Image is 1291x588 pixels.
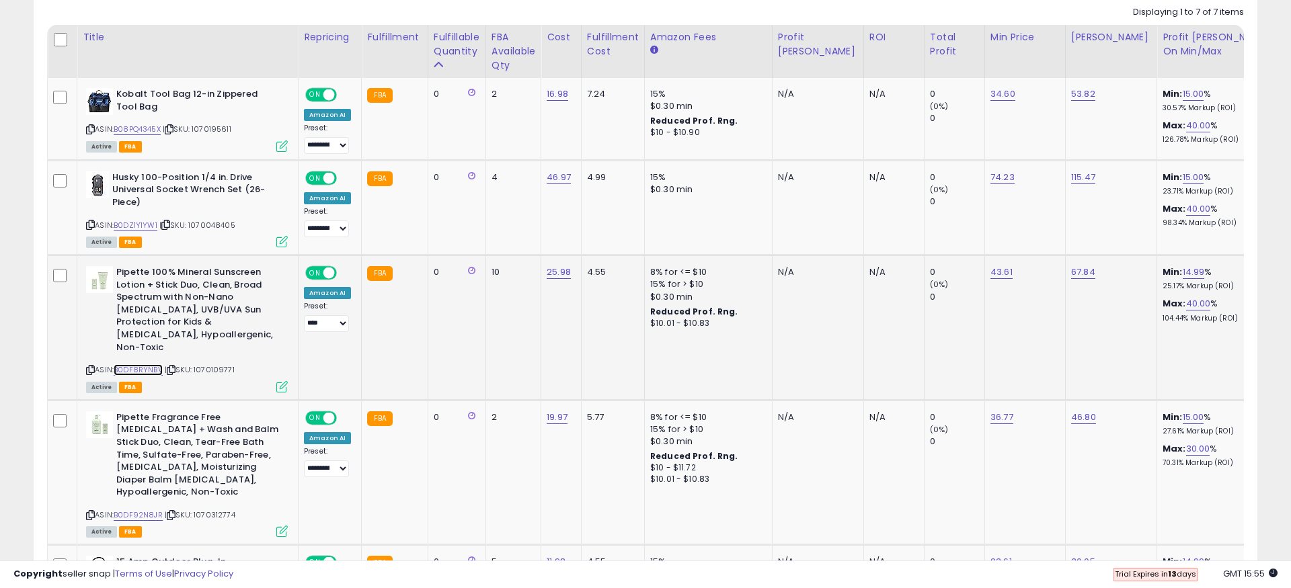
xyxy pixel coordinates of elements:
a: B0DF92N8JR [114,509,163,521]
b: Max: [1163,297,1186,310]
div: 8% for <= $10 [650,411,762,423]
div: 0 [930,411,984,423]
p: 126.78% Markup (ROI) [1163,135,1274,144]
p: 70.31% Markup (ROI) [1163,458,1274,468]
span: OFF [335,412,356,423]
div: FBA Available Qty [492,30,535,73]
a: 53.82 [1071,87,1095,101]
b: Min: [1163,265,1183,278]
div: $10.01 - $10.83 [650,318,762,329]
b: Kobalt Tool Bag 12-in Zippered Tool Bag [116,88,280,116]
div: [PERSON_NAME] [1071,30,1151,44]
b: Max: [1163,119,1186,132]
small: (0%) [930,424,949,435]
div: ASIN: [86,88,288,151]
div: N/A [869,88,914,100]
div: $0.30 min [650,435,762,448]
small: FBA [367,171,392,186]
a: B08PQ4345X [114,124,161,135]
a: 46.80 [1071,411,1096,424]
span: FBA [119,141,142,153]
div: 0 [930,171,984,183]
div: Amazon AI [304,287,351,299]
div: $10 - $11.72 [650,462,762,474]
div: % [1163,443,1274,468]
div: Amazon AI [304,109,351,121]
th: The percentage added to the cost of goods (COGS) that forms the calculator for Min & Max prices. [1157,25,1285,78]
a: Terms of Use [115,567,172,580]
div: Preset: [304,124,351,154]
div: 10 [492,266,531,278]
div: % [1163,411,1274,436]
div: Profit [PERSON_NAME] [778,30,858,58]
small: FBA [367,411,392,426]
div: 5.77 [587,411,634,423]
a: 15.00 [1183,171,1204,184]
div: 2 [492,411,531,423]
small: (0%) [930,279,949,290]
p: 98.34% Markup (ROI) [1163,218,1274,228]
div: 0 [434,171,475,183]
div: Fulfillment Cost [587,30,639,58]
div: $0.30 min [650,291,762,303]
div: Profit [PERSON_NAME] on Min/Max [1163,30,1279,58]
b: Reduced Prof. Rng. [650,450,738,462]
div: 15% [650,88,762,100]
div: Preset: [304,207,351,237]
div: 15% for > $10 [650,278,762,290]
span: | SKU: 1070109771 [165,364,235,375]
div: seller snap | | [13,568,233,581]
div: Preset: [304,447,351,477]
span: 2025-10-7 15:55 GMT [1223,567,1278,580]
span: FBA [119,382,142,393]
b: Max: [1163,442,1186,455]
div: N/A [869,411,914,423]
div: N/A [778,171,853,183]
a: 25.98 [547,265,571,279]
div: % [1163,203,1274,228]
a: 40.00 [1186,202,1211,216]
div: $10.01 - $10.83 [650,474,762,485]
span: All listings currently available for purchase on Amazon [86,382,117,393]
div: 0 [434,411,475,423]
a: 43.61 [990,265,1013,279]
b: Pipette 100% Mineral Sunscreen Lotion + Stick Duo, Clean, Broad Spectrum with Non-Nano [MEDICAL_D... [116,266,280,357]
img: 31pA5Zu6gLL._SL40_.jpg [86,411,113,438]
img: 31WJg348sBL._SL40_.jpg [86,266,113,293]
div: Displaying 1 to 7 of 7 items [1133,6,1244,19]
div: % [1163,298,1274,323]
a: 15.00 [1183,411,1204,424]
div: N/A [778,266,853,278]
div: ASIN: [86,171,288,246]
a: 115.47 [1071,171,1095,184]
span: OFF [335,89,356,101]
span: | SKU: 1070195611 [163,124,231,134]
small: (0%) [930,184,949,195]
span: ON [307,267,323,279]
div: 0 [930,266,984,278]
span: All listings currently available for purchase on Amazon [86,526,117,538]
div: 2 [492,88,531,100]
b: Min: [1163,87,1183,100]
b: Min: [1163,171,1183,183]
div: 4.55 [587,266,634,278]
b: 13 [1168,569,1177,579]
span: Trial Expires in days [1115,569,1196,579]
b: Reduced Prof. Rng. [650,115,738,126]
div: N/A [869,266,914,278]
div: Cost [547,30,576,44]
a: B0DF8RYNBV [114,364,163,376]
p: 30.57% Markup (ROI) [1163,103,1274,113]
span: | SKU: 1070048405 [159,220,235,230]
span: | SKU: 1070312774 [165,509,235,520]
span: ON [307,172,323,183]
div: N/A [778,411,853,423]
b: Min: [1163,411,1183,423]
a: 67.84 [1071,265,1095,279]
div: Amazon AI [304,192,351,204]
a: 34.60 [990,87,1015,101]
strong: Copyright [13,567,63,580]
div: 15% [650,171,762,183]
div: 0 [930,435,984,448]
p: 25.17% Markup (ROI) [1163,282,1274,291]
